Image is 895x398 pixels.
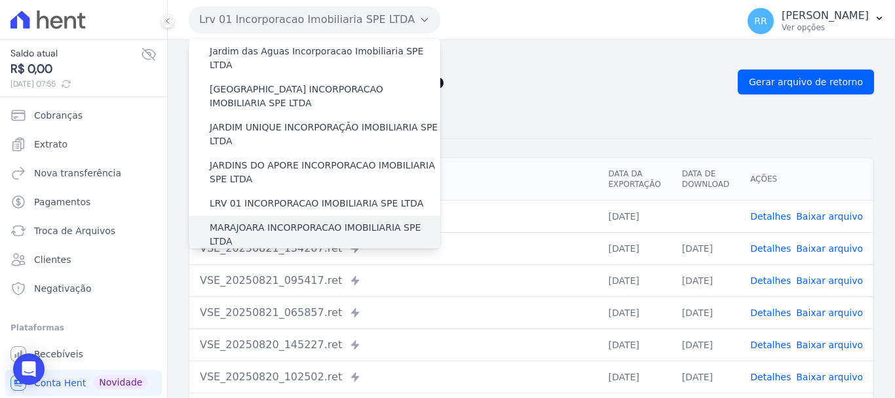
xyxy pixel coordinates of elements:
span: Extrato [34,138,67,151]
span: Saldo atual [10,47,141,60]
a: Baixar arquivo [796,275,863,286]
td: [DATE] [598,264,671,296]
a: Nova transferência [5,160,162,186]
span: Nova transferência [34,167,121,180]
td: [DATE] [598,328,671,361]
td: [DATE] [598,361,671,393]
button: RR [PERSON_NAME] Ver opções [737,3,895,39]
span: Troca de Arquivos [34,224,115,237]
div: Plataformas [10,320,157,336]
th: Data de Download [672,158,740,201]
a: Baixar arquivo [796,372,863,382]
a: Detalhes [750,275,791,286]
label: JARDINS DO APORE INCORPORACAO IMOBILIARIA SPE LTDA [210,159,440,186]
th: Data da Exportação [598,158,671,201]
td: [DATE] [672,296,740,328]
span: Gerar arquivo de retorno [749,75,863,89]
a: Baixar arquivo [796,340,863,350]
a: Detalhes [750,308,791,318]
span: Negativação [34,282,92,295]
span: R$ 0,00 [10,60,141,78]
a: Detalhes [750,372,791,382]
div: VSE_20250820_145227.ret [200,337,587,353]
a: Extrato [5,131,162,157]
a: Baixar arquivo [796,308,863,318]
a: Troca de Arquivos [5,218,162,244]
a: Detalhes [750,340,791,350]
a: Baixar arquivo [796,211,863,222]
p: [PERSON_NAME] [782,9,869,22]
span: Clientes [34,253,71,266]
a: Baixar arquivo [796,243,863,254]
a: Cobranças [5,102,162,129]
p: Ver opções [782,22,869,33]
div: VSE_20250821_095417.ret [200,273,587,289]
a: Detalhes [750,211,791,222]
button: Lrv 01 Incorporacao Imobiliaria SPE LTDA [189,7,440,33]
span: Recebíveis [34,348,83,361]
label: Jardim das Aguas Incorporacao Imobiliaria SPE LTDA [210,45,440,72]
a: Detalhes [750,243,791,254]
span: Pagamentos [34,195,90,209]
td: [DATE] [598,232,671,264]
span: [DATE] 07:55 [10,78,141,90]
td: [DATE] [672,264,740,296]
span: RR [754,16,767,26]
span: Novidade [94,375,147,389]
a: Pagamentos [5,189,162,215]
h2: Exportações de Retorno [189,73,727,91]
td: [DATE] [672,232,740,264]
div: VSE_20250820_102502.ret [200,369,587,385]
a: Negativação [5,275,162,302]
label: [GEOGRAPHIC_DATA] INCORPORACAO IMOBILIARIA SPE LTDA [210,83,440,110]
a: Recebíveis [5,341,162,367]
th: Ações [740,158,873,201]
td: [DATE] [598,200,671,232]
div: Open Intercom Messenger [13,353,45,385]
nav: Breadcrumb [189,50,874,64]
span: Cobranças [34,109,83,122]
label: JARDIM UNIQUE INCORPORAÇÃO IMOBILIARIA SPE LTDA [210,121,440,148]
a: Clientes [5,247,162,273]
span: Conta Hent [34,376,86,389]
div: VSE_20250821_065857.ret [200,305,587,321]
label: MARAJOARA INCORPORACAO IMOBILIARIA SPE LTDA [210,221,440,249]
td: [DATE] [672,328,740,361]
a: Conta Hent Novidade [5,370,162,396]
td: [DATE] [672,361,740,393]
label: LRV 01 INCORPORACAO IMOBILIARIA SPE LTDA [210,197,423,210]
a: Gerar arquivo de retorno [738,70,874,94]
td: [DATE] [598,296,671,328]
